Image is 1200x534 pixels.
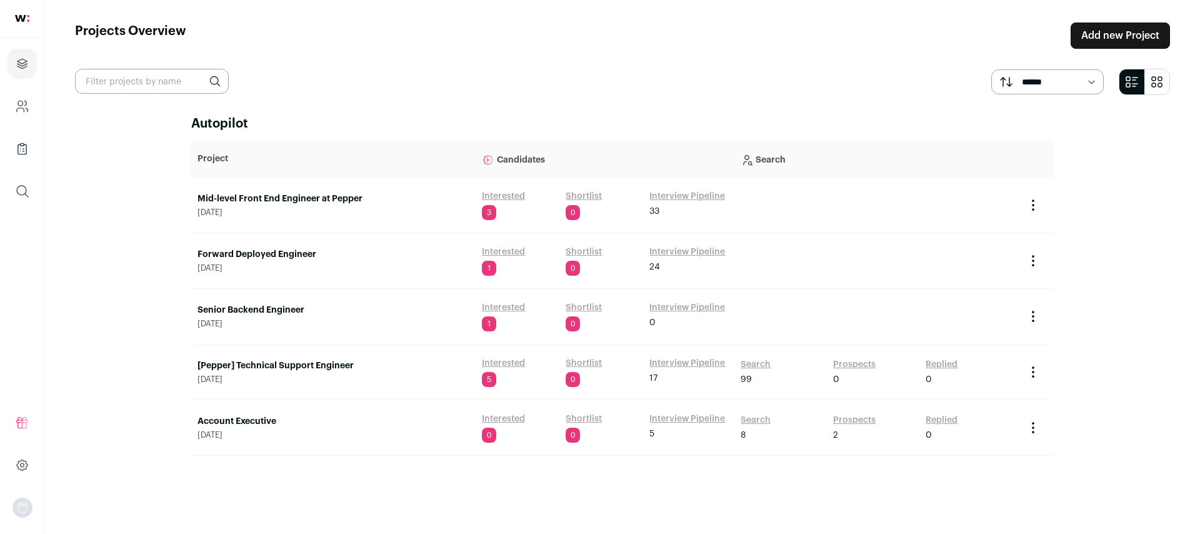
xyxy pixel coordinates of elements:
a: Interested [482,190,525,203]
a: Shortlist [566,190,602,203]
span: 3 [482,205,496,220]
span: 24 [649,261,660,273]
button: Project Actions [1026,420,1041,435]
span: [DATE] [197,375,469,385]
span: [DATE] [197,430,469,440]
a: Search [741,358,771,371]
span: 99 [741,373,752,386]
button: Project Actions [1026,253,1041,268]
h1: Projects Overview [75,23,186,49]
span: 0 [566,372,580,387]
span: 0 [482,428,496,443]
a: Add new Project [1071,23,1170,49]
a: Company and ATS Settings [7,91,37,121]
a: Shortlist [566,246,602,258]
span: 8 [741,429,746,441]
button: Project Actions [1026,198,1041,213]
button: Open dropdown [12,498,32,518]
span: 0 [566,428,580,443]
a: [Pepper] Technical Support Engineer [197,360,469,372]
a: Shortlist [566,413,602,425]
span: 0 [649,316,656,329]
img: wellfound-shorthand-0d5821cbd27db2630d0214b213865d53afaa358527fdda9d0ea32b1df1b89c2c.svg [15,15,29,22]
a: Interview Pipeline [649,301,725,314]
span: 0 [566,261,580,276]
span: 5 [482,372,496,387]
a: Shortlist [566,301,602,314]
span: [DATE] [197,319,469,329]
button: Project Actions [1026,365,1041,380]
a: Replied [926,358,957,371]
img: nopic.png [12,498,32,518]
a: Account Executive [197,415,469,428]
a: Interview Pipeline [649,413,725,425]
span: 5 [649,428,654,440]
span: [DATE] [197,208,469,218]
p: Candidates [482,146,728,171]
span: 0 [566,316,580,331]
span: 0 [566,205,580,220]
a: Interested [482,246,525,258]
a: Shortlist [566,357,602,370]
span: 0 [926,373,932,386]
span: 0 [926,429,932,441]
a: Interview Pipeline [649,357,725,370]
a: Forward Deployed Engineer [197,248,469,261]
a: Replied [926,414,957,426]
p: Project [197,153,469,165]
span: 0 [833,373,839,386]
a: Search [741,414,771,426]
span: 2 [833,429,838,441]
a: Prospects [833,414,876,426]
h2: Autopilot [191,115,1054,133]
span: 1 [482,261,496,276]
span: [DATE] [197,263,469,273]
p: Search [741,146,1012,171]
a: Interested [482,301,525,314]
a: Interested [482,413,525,425]
a: Interested [482,357,525,370]
span: 1 [482,316,496,331]
a: Interview Pipeline [649,246,725,258]
a: Prospects [833,358,876,371]
a: Interview Pipeline [649,190,725,203]
a: Company Lists [7,134,37,164]
a: Mid-level Front End Engineer at Pepper [197,193,469,205]
a: Projects [7,49,37,79]
span: 17 [649,372,657,385]
button: Project Actions [1026,309,1041,324]
input: Filter projects by name [75,69,229,94]
span: 33 [649,205,659,218]
a: Senior Backend Engineer [197,304,469,316]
